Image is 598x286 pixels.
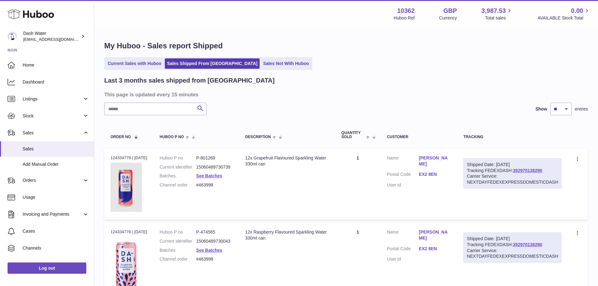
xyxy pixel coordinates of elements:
span: Invoicing and Payments [23,211,83,217]
span: entries [575,106,588,112]
div: Shipped Date: [DATE] [467,162,558,168]
div: Tracking FEDEXDASH: [463,158,562,189]
a: 0.00 AVAILABLE Stock Total [537,7,590,21]
span: Sales [23,146,89,152]
span: Sales [23,130,83,136]
dt: Channel order [160,256,196,262]
a: See Batches [196,173,222,178]
a: 392970138290 [513,168,542,173]
dd: 15060489730043 [196,238,233,244]
div: Tracking [463,135,562,139]
span: Home [23,62,89,68]
div: Dash Water [23,30,80,42]
dd: #463998 [196,182,233,188]
dd: #463998 [196,256,233,262]
div: 12x Raspberry Flavoured Sparkling Water 330ml can [245,229,329,241]
h2: Last 3 months sales shipped from [GEOGRAPHIC_DATA] [104,76,275,85]
dt: Postal Code [387,246,419,253]
a: Current Sales with Huboo [105,58,164,69]
dt: Channel order [160,182,196,188]
dt: Batches [160,173,196,179]
div: 124334779 | [DATE] [110,155,147,161]
span: Huboo P no [160,135,184,139]
span: [EMAIL_ADDRESS][DOMAIN_NAME] [23,37,92,42]
span: Description [245,135,271,139]
span: 3,987.53 [482,7,506,15]
span: Orders [23,177,83,183]
span: Quantity Sold [342,131,365,139]
dt: Name [387,229,419,243]
a: EX2 8EN [419,171,451,177]
div: Currency [439,15,457,21]
a: Sales Shipped From [GEOGRAPHIC_DATA] [165,58,260,69]
a: 392970138290 [513,242,542,247]
a: Sales Not With Huboo [261,58,311,69]
span: Cases [23,228,89,234]
div: Shipped Date: [DATE] [467,236,558,242]
a: EX2 8EN [419,246,451,252]
strong: 10362 [397,7,415,15]
dt: Batches [160,247,196,253]
dt: Huboo P no [160,229,196,235]
dt: User Id [387,256,419,262]
img: 103621724231836.png [110,163,142,212]
a: 3,987.53 Total sales [482,7,513,21]
div: Tracking FEDEXDASH: [463,232,562,263]
dd: 15060489730739 [196,164,233,170]
span: Stock [23,113,83,119]
a: Log out [8,262,86,274]
div: 124334778 | [DATE] [110,229,147,235]
a: [PERSON_NAME] [419,155,451,167]
strong: GBP [443,7,457,15]
a: [PERSON_NAME] [419,229,451,241]
dt: Current identifier [160,238,196,244]
h3: This page is updated every 15 minutes [104,91,586,98]
label: Show [536,106,547,112]
span: Channels [23,245,89,251]
span: Add Manual Order [23,161,89,167]
div: Customer [387,135,451,139]
dt: Name [387,155,419,169]
dt: User Id [387,182,419,188]
dd: P-474565 [196,229,233,235]
td: 1 [335,149,381,220]
span: Usage [23,194,89,200]
span: Listings [23,96,83,102]
img: internalAdmin-10362@internal.huboo.com [8,32,17,41]
div: Huboo Ref [394,15,415,21]
span: Total sales [485,15,513,21]
a: See Batches [196,248,222,253]
span: 0.00 [571,7,583,15]
dd: P-801269 [196,155,233,161]
dt: Huboo P no [160,155,196,161]
div: 12x Grapefruit Flavoured Sparkling Water 330ml can [245,155,329,167]
dt: Current identifier [160,164,196,170]
span: AVAILABLE Stock Total [537,15,590,21]
dt: Postal Code [387,171,419,179]
div: Carrier Service: NEXTDAYFEDEXEXPRESSDOMESTICDASH [467,173,558,185]
h1: My Huboo - Sales report Shipped [104,41,588,51]
span: Dashboard [23,79,89,85]
div: Carrier Service: NEXTDAYFEDEXEXPRESSDOMESTICDASH [467,248,558,260]
span: Order No [110,135,131,139]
